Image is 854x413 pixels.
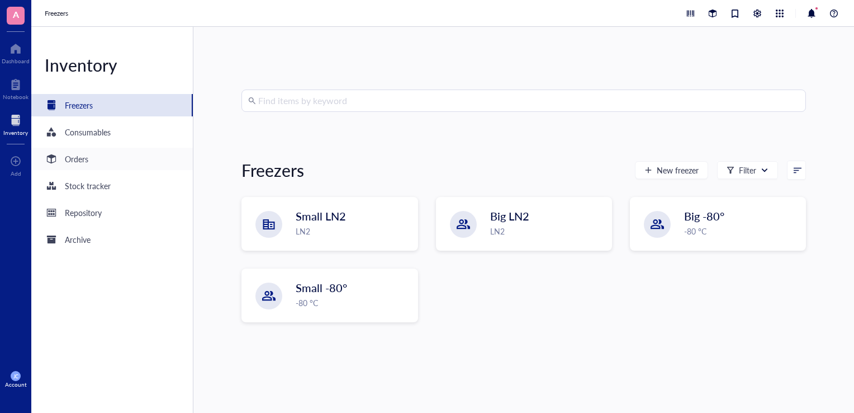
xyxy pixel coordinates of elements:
div: Repository [65,206,102,219]
button: New freezer [635,161,708,179]
div: -80 °C [296,297,410,309]
a: Inventory [3,111,28,136]
div: Orders [65,153,88,165]
div: -80 °C [684,225,799,237]
div: Archive [65,233,91,246]
span: New freezer [657,166,699,175]
div: Stock tracker [65,180,111,192]
div: Filter [739,164,756,176]
div: LN2 [490,225,605,237]
a: Notebook [3,76,29,100]
span: A [13,7,19,21]
a: Dashboard [2,40,30,64]
span: Big LN2 [490,208,529,224]
div: Freezers [65,99,93,111]
div: Inventory [31,54,193,76]
span: Small LN2 [296,208,346,224]
a: Freezers [31,94,193,116]
span: Small -80° [296,280,347,295]
a: Freezers [45,8,70,19]
span: JC [13,373,18,379]
div: Consumables [65,126,111,138]
div: Add [11,170,21,177]
div: Inventory [3,129,28,136]
a: Stock tracker [31,175,193,197]
a: Consumables [31,121,193,143]
span: Big -80° [684,208,724,224]
div: Dashboard [2,58,30,64]
a: Archive [31,228,193,251]
div: Account [5,381,27,388]
a: Orders [31,148,193,170]
div: Notebook [3,93,29,100]
a: Repository [31,201,193,224]
div: Freezers [241,159,304,181]
div: LN2 [296,225,410,237]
